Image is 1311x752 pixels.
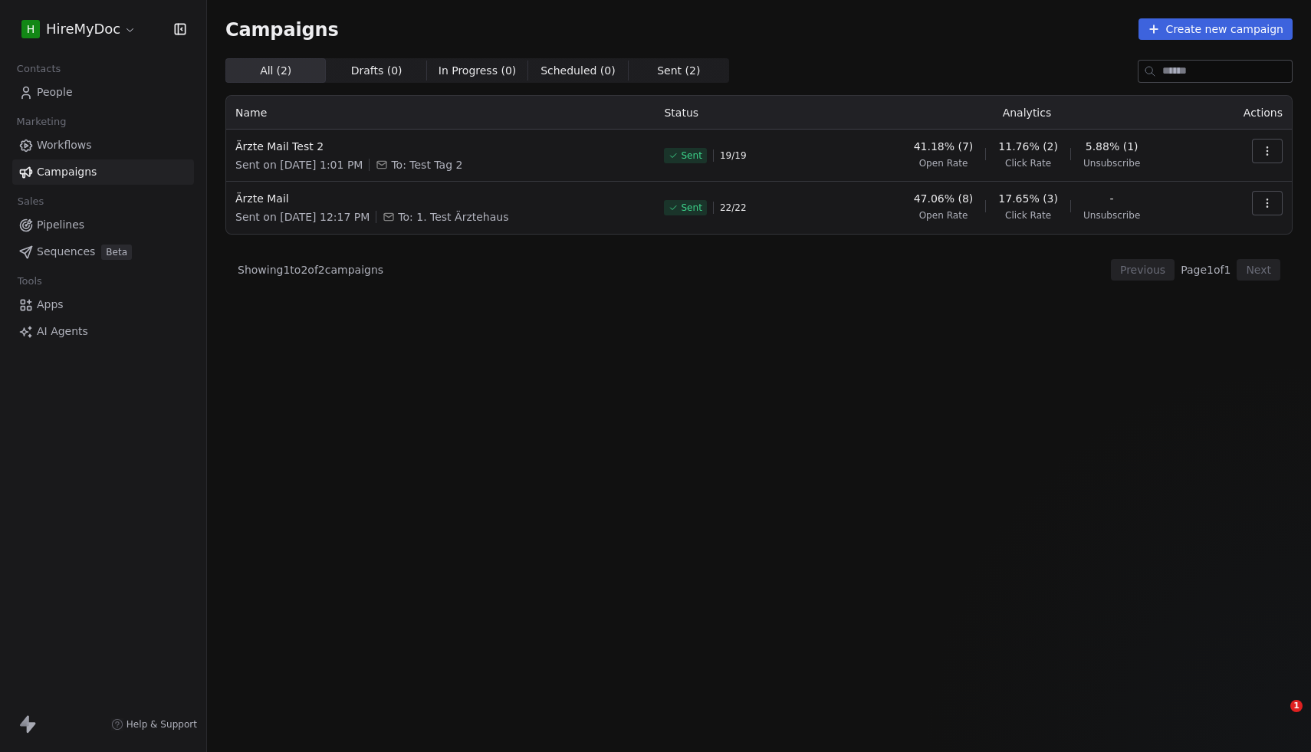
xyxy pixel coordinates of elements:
span: AI Agents [37,323,88,340]
button: HHireMyDoc [18,16,140,42]
span: Unsubscribe [1083,157,1140,169]
span: 5.88% (1) [1086,139,1138,154]
span: HireMyDoc [46,19,120,39]
span: Apps [37,297,64,313]
span: Sales [11,190,51,213]
iframe: Intercom live chat [1259,700,1296,737]
a: Workflows [12,133,194,158]
span: Sent [681,202,701,214]
span: H [27,21,35,37]
a: People [12,80,194,105]
span: Sequences [37,244,95,260]
span: Open Rate [919,157,968,169]
th: Actions [1207,96,1292,130]
span: 47.06% (8) [914,191,974,206]
span: Sent [681,149,701,162]
span: Campaigns [37,164,97,180]
span: Open Rate [919,209,968,222]
span: Beta [101,245,132,260]
span: Unsubscribe [1083,209,1140,222]
span: Page 1 of 1 [1181,262,1230,277]
span: To: Test Tag 2 [391,157,462,172]
span: People [37,84,73,100]
span: Drafts ( 0 ) [351,63,402,79]
span: 22 / 22 [720,202,747,214]
span: Sent on [DATE] 1:01 PM [235,157,363,172]
span: To: 1. Test Ärztehaus [398,209,508,225]
span: 19 / 19 [720,149,747,162]
span: 41.18% (7) [914,139,974,154]
span: Ärzte Mail Test 2 [235,139,646,154]
span: 11.76% (2) [998,139,1058,154]
button: Next [1237,259,1280,281]
span: Tools [11,270,48,293]
span: - [1110,191,1114,206]
span: Scheduled ( 0 ) [540,63,616,79]
th: Analytics [846,96,1207,130]
span: Help & Support [127,718,197,731]
span: Ärzte Mail [235,191,646,206]
span: Contacts [10,57,67,80]
span: Click Rate [1005,157,1051,169]
a: SequencesBeta [12,239,194,264]
span: Click Rate [1005,209,1051,222]
button: Previous [1111,259,1175,281]
span: Marketing [10,110,73,133]
span: Workflows [37,137,92,153]
a: Campaigns [12,159,194,185]
a: Apps [12,292,194,317]
a: Pipelines [12,212,194,238]
span: 17.65% (3) [998,191,1058,206]
th: Name [226,96,655,130]
a: Help & Support [111,718,197,731]
span: Campaigns [225,18,339,40]
a: AI Agents [12,319,194,344]
span: In Progress ( 0 ) [439,63,517,79]
span: Sent on [DATE] 12:17 PM [235,209,370,225]
span: 1 [1290,700,1303,712]
button: Create new campaign [1138,18,1293,40]
th: Status [655,96,846,130]
span: Showing 1 to 2 of 2 campaigns [238,262,383,277]
span: Sent ( 2 ) [657,63,700,79]
span: Pipelines [37,217,84,233]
